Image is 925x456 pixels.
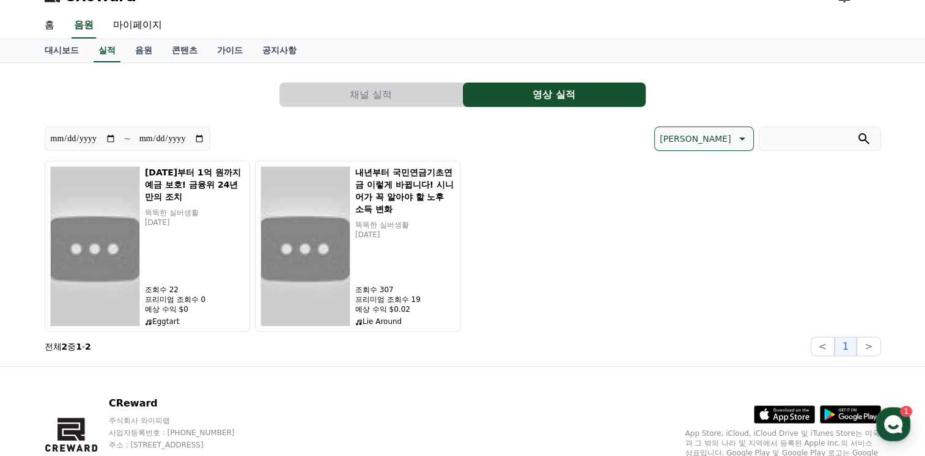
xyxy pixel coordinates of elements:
[145,304,245,314] p: 예상 수익 $0
[463,83,646,107] button: 영상 실적
[355,230,455,240] p: [DATE]
[50,166,140,326] img: 2025년 9월 1일부터 1억 원까지 예금 보호! 금융위 24년 만의 조치
[279,83,462,107] button: 채널 실적
[35,13,64,39] a: 홈
[109,416,258,425] p: 주식회사 와이피랩
[189,373,204,383] span: 설정
[145,166,245,203] h5: [DATE]부터 1억 원까지 예금 보호! 금융위 24년 만의 조치
[76,342,82,351] strong: 1
[857,337,880,356] button: >
[124,354,128,364] span: 1
[355,285,455,295] p: 조회수 307
[4,355,81,385] a: 홈
[654,127,753,151] button: [PERSON_NAME]
[145,218,245,227] p: [DATE]
[81,355,158,385] a: 1대화
[355,317,455,326] p: Lie Around
[39,373,46,383] span: 홈
[45,161,250,332] button: 2025년 9월 1일부터 1억 원까지 예금 보호! 금융위 24년 만의 조치 [DATE]부터 1억 원까지 예금 보호! 금융위 24년 만의 조치 똑똑한 실버생활 [DATE] 조회...
[103,13,172,39] a: 마이페이지
[158,355,235,385] a: 설정
[355,295,455,304] p: 프리미엄 조회수 19
[109,440,258,450] p: 주소 : [STREET_ADDRESS]
[85,342,91,351] strong: 2
[252,39,306,62] a: 공지사항
[94,39,120,62] a: 실적
[279,83,463,107] a: 채널 실적
[145,295,245,304] p: 프리미엄 조회수 0
[45,340,91,353] p: 전체 중 -
[109,396,258,411] p: CReward
[72,13,96,39] a: 음원
[162,39,207,62] a: 콘텐츠
[145,317,245,326] p: Eggtart
[835,337,857,356] button: 1
[125,39,162,62] a: 음원
[62,342,68,351] strong: 2
[355,220,455,230] p: 똑똑한 실버생활
[660,130,731,147] p: [PERSON_NAME]
[255,161,460,332] button: 내년부터 국민연금기초연금 이렇게 바뀝니다! 시니어가 꼭 알아야 할 노후 소득 변화 내년부터 국민연금기초연금 이렇게 바뀝니다! 시니어가 꼭 알아야 할 노후 소득 변화 똑똑한 실...
[109,428,258,438] p: 사업자등록번호 : [PHONE_NUMBER]
[355,304,455,314] p: 예상 수익 $0.02
[35,39,89,62] a: 대시보드
[355,166,455,215] h5: 내년부터 국민연금기초연금 이렇게 바뀝니다! 시니어가 꼭 알아야 할 노후 소득 변화
[811,337,835,356] button: <
[145,208,245,218] p: 똑똑한 실버생활
[463,83,646,107] a: 영상 실적
[207,39,252,62] a: 가이드
[112,373,127,383] span: 대화
[123,131,131,146] p: ~
[260,166,350,326] img: 내년부터 국민연금기초연금 이렇게 바뀝니다! 시니어가 꼭 알아야 할 노후 소득 변화
[145,285,245,295] p: 조회수 22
